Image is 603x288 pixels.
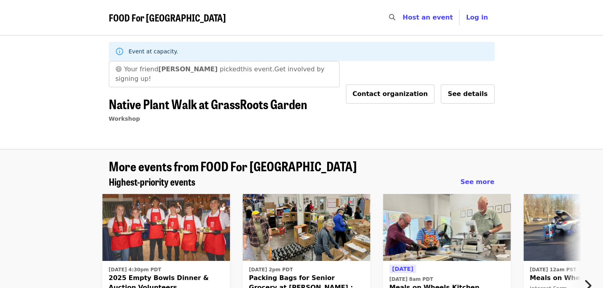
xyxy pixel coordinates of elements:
span: Contact organization [353,90,428,98]
span: Log in [466,14,488,21]
span: Your friend picked this event . Get involved by signing up! [116,65,325,82]
span: Event at capacity. [129,48,179,55]
a: FOOD For [GEOGRAPHIC_DATA] [109,12,226,24]
time: [DATE] 12am PST [530,266,576,273]
button: See details [441,84,494,104]
img: 2025 Empty Bowls Dinner & Auction Volunteers organized by FOOD For Lane County [102,194,230,261]
span: [DATE] [392,266,413,272]
button: Contact organization [346,84,435,104]
a: Workshop [109,116,140,122]
img: Packing Bags for Senior Grocery at Bailey Hill : October organized by FOOD For Lane County [243,194,370,261]
span: Highest-priority events [109,174,195,188]
i: search icon [389,14,395,21]
span: FOOD For [GEOGRAPHIC_DATA] [109,10,226,24]
input: Search [400,8,407,27]
time: [DATE] 2pm PDT [249,266,293,273]
span: See details [448,90,487,98]
strong: [PERSON_NAME] [158,65,218,73]
span: More events from FOOD For [GEOGRAPHIC_DATA] [109,157,357,175]
a: See more [460,177,494,187]
a: Highest-priority events [109,176,195,188]
a: Host an event [403,14,453,21]
img: Meals on Wheels Kitchen Server - September organized by FOOD For Lane County [383,194,511,261]
span: grinning face emoji [116,65,122,73]
div: Highest-priority events [102,176,501,188]
button: Log in [460,10,494,25]
time: [DATE] 4:30pm PDT [109,266,161,273]
time: [DATE] 8am PDT [389,276,433,283]
span: See more [460,178,494,186]
span: Native Plant Walk at GrassRoots Garden [109,94,307,113]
